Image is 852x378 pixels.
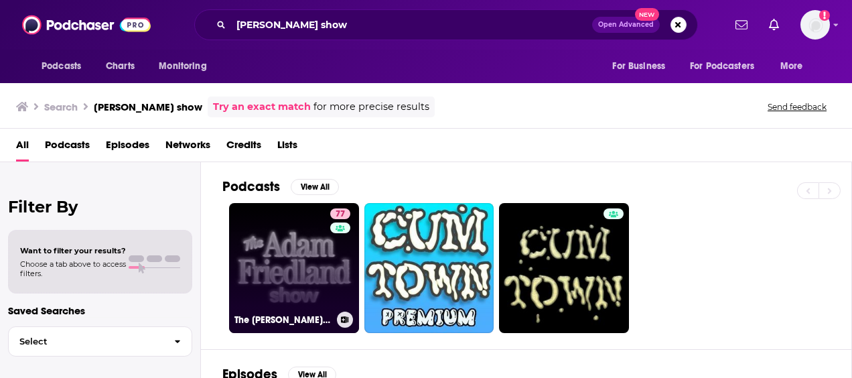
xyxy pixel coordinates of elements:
a: Podcasts [45,134,90,162]
button: open menu [603,54,682,79]
button: View All [291,179,339,195]
span: Podcasts [42,57,81,76]
span: Want to filter your results? [20,246,126,255]
span: 77 [336,208,345,221]
a: Show notifications dropdown [764,13,784,36]
button: open menu [681,54,774,79]
button: open menu [149,54,224,79]
span: Logged in as molly.burgoyne [800,10,830,40]
span: New [635,8,659,21]
div: Search podcasts, credits, & more... [194,9,698,40]
a: Lists [277,134,297,162]
span: Monitoring [159,57,206,76]
h3: The [PERSON_NAME] Show Podcast [234,314,332,326]
a: Charts [97,54,143,79]
a: All [16,134,29,162]
span: Charts [106,57,135,76]
svg: Add a profile image [819,10,830,21]
a: 77The [PERSON_NAME] Show Podcast [229,203,359,333]
h3: [PERSON_NAME] show [94,101,202,113]
a: PodcastsView All [222,178,339,195]
span: for more precise results [313,99,429,115]
h2: Podcasts [222,178,280,195]
img: User Profile [800,10,830,40]
span: For Business [612,57,665,76]
a: Credits [226,134,261,162]
a: Networks [165,134,210,162]
a: Show notifications dropdown [730,13,753,36]
button: Send feedback [764,101,831,113]
h2: Filter By [8,197,192,216]
span: Choose a tab above to access filters. [20,259,126,278]
span: For Podcasters [690,57,754,76]
button: Open AdvancedNew [592,17,660,33]
p: Saved Searches [8,304,192,317]
span: Open Advanced [598,21,654,28]
button: Show profile menu [800,10,830,40]
span: Select [9,337,163,346]
h3: Search [44,101,78,113]
button: open menu [32,54,98,79]
img: Podchaser - Follow, Share and Rate Podcasts [22,12,151,38]
a: 77 [330,208,350,219]
span: More [780,57,803,76]
a: Episodes [106,134,149,162]
input: Search podcasts, credits, & more... [231,14,592,36]
button: open menu [771,54,820,79]
button: Select [8,326,192,357]
a: Try an exact match [213,99,311,115]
